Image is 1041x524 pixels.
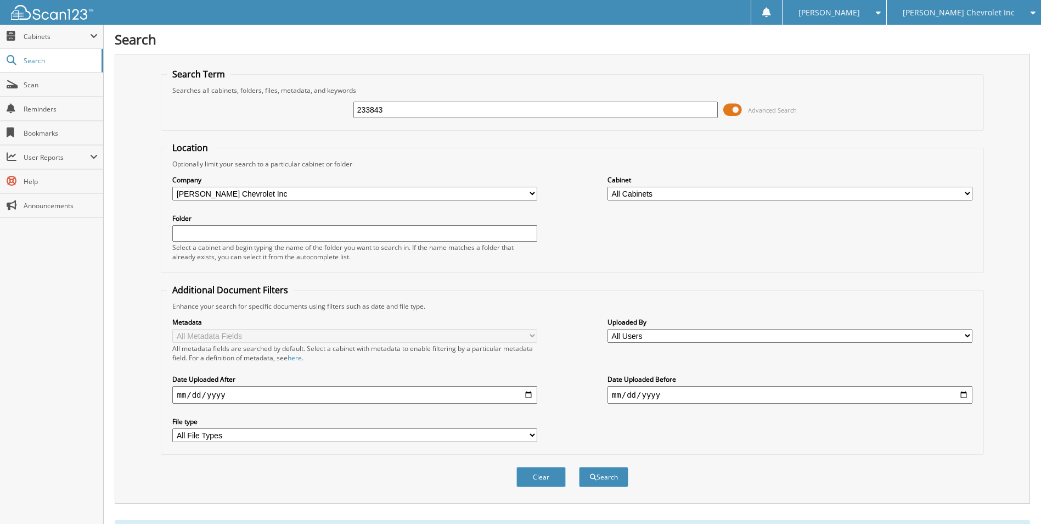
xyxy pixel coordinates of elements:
[516,467,566,487] button: Clear
[24,104,98,114] span: Reminders
[607,317,972,327] label: Uploaded By
[24,32,90,41] span: Cabinets
[172,214,537,223] label: Folder
[607,375,972,384] label: Date Uploaded Before
[24,177,98,186] span: Help
[903,9,1015,16] span: [PERSON_NAME] Chevrolet Inc
[607,386,972,404] input: end
[167,159,977,169] div: Optionally limit your search to a particular cabinet or folder
[607,175,972,185] label: Cabinet
[172,344,537,363] div: All metadata fields are searched by default. Select a cabinet with metadata to enable filtering b...
[24,201,98,210] span: Announcements
[167,302,977,311] div: Enhance your search for specific documents using filters such as date and file type.
[172,386,537,404] input: start
[167,86,977,95] div: Searches all cabinets, folders, files, metadata, and keywords
[11,5,93,20] img: scan123-logo-white.svg
[24,129,98,138] span: Bookmarks
[24,80,98,90] span: Scan
[172,417,537,426] label: File type
[115,30,1030,48] h1: Search
[167,142,213,154] legend: Location
[579,467,628,487] button: Search
[798,9,860,16] span: [PERSON_NAME]
[24,56,96,65] span: Search
[172,375,537,384] label: Date Uploaded After
[172,317,537,327] label: Metadata
[167,68,230,80] legend: Search Term
[167,284,294,296] legend: Additional Document Filters
[288,353,302,363] a: here
[748,106,797,114] span: Advanced Search
[172,243,537,261] div: Select a cabinet and begin typing the name of the folder you want to search in. If the name match...
[24,153,90,162] span: User Reports
[172,175,537,185] label: Company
